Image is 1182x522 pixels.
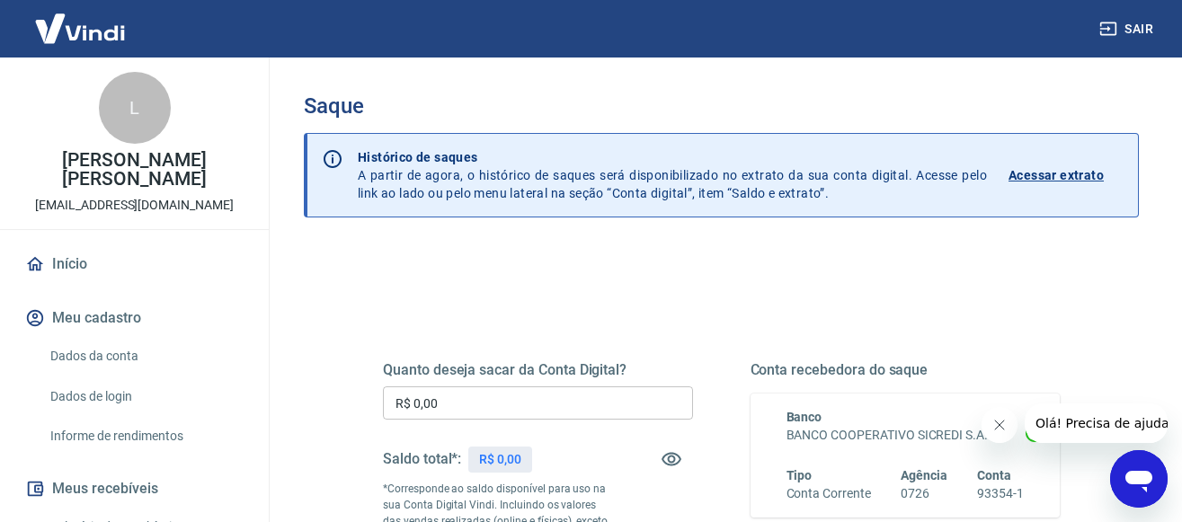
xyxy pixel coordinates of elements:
[787,410,822,424] span: Banco
[1110,450,1168,508] iframe: Botão para abrir a janela de mensagens
[358,148,987,202] p: A partir de agora, o histórico de saques será disponibilizado no extrato da sua conta digital. Ac...
[901,468,947,482] span: Agência
[1025,403,1168,443] iframe: Mensagem da empresa
[22,469,247,509] button: Meus recebíveis
[901,484,947,503] h6: 0726
[977,468,1011,482] span: Conta
[43,378,247,415] a: Dados de login
[977,484,1024,503] h6: 93354-1
[1009,166,1104,184] p: Acessar extrato
[22,298,247,338] button: Meu cadastro
[43,418,247,455] a: Informe de rendimentos
[304,93,1139,119] h3: Saque
[383,361,693,379] h5: Quanto deseja sacar da Conta Digital?
[787,426,1025,445] h6: BANCO COOPERATIVO SICREDI S.A.
[99,72,171,144] div: L
[22,1,138,56] img: Vindi
[383,450,461,468] h5: Saldo total*:
[22,244,247,284] a: Início
[1009,148,1124,202] a: Acessar extrato
[751,361,1061,379] h5: Conta recebedora do saque
[787,484,871,503] h6: Conta Corrente
[1096,13,1160,46] button: Sair
[479,450,521,469] p: R$ 0,00
[982,407,1018,443] iframe: Fechar mensagem
[14,151,254,189] p: [PERSON_NAME] [PERSON_NAME]
[43,338,247,375] a: Dados da conta
[787,468,813,482] span: Tipo
[11,13,151,27] span: Olá! Precisa de ajuda?
[358,148,987,166] p: Histórico de saques
[35,196,234,215] p: [EMAIL_ADDRESS][DOMAIN_NAME]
